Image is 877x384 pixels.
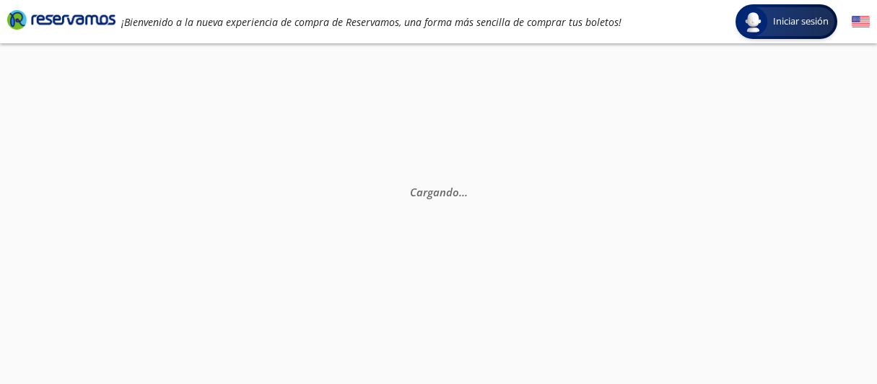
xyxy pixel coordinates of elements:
em: Cargando [410,185,468,199]
span: . [459,185,462,199]
span: . [462,185,465,199]
a: Brand Logo [7,9,115,35]
span: . [465,185,468,199]
button: English [852,13,870,31]
span: Iniciar sesión [767,14,834,29]
em: ¡Bienvenido a la nueva experiencia de compra de Reservamos, una forma más sencilla de comprar tus... [121,15,621,29]
i: Brand Logo [7,9,115,30]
